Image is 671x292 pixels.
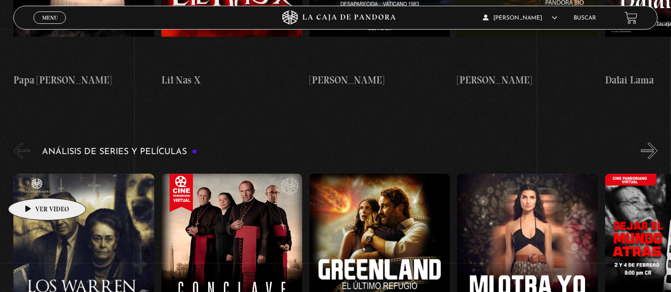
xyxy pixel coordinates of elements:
[39,23,61,30] span: Cerrar
[641,143,658,159] button: Next
[42,148,197,157] h3: Análisis de series y películas
[625,11,638,24] a: View your shopping cart
[574,15,596,21] a: Buscar
[457,73,598,88] h4: [PERSON_NAME]
[161,73,302,88] h4: Lil Nas X
[13,73,154,88] h4: Papa [PERSON_NAME]
[13,143,30,159] button: Previous
[309,73,450,88] h4: [PERSON_NAME]
[483,15,557,21] span: [PERSON_NAME]
[42,15,58,21] span: Menu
